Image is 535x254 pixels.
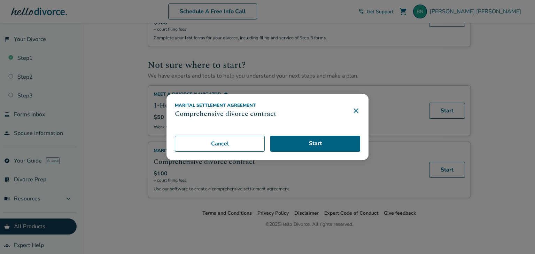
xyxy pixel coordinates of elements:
h3: Comprehensive divorce contract [175,109,276,119]
iframe: Chat Widget [500,221,535,254]
button: Cancel [175,136,265,152]
div: Marital Settlement Agreement [175,102,276,109]
a: Start [270,136,360,152]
